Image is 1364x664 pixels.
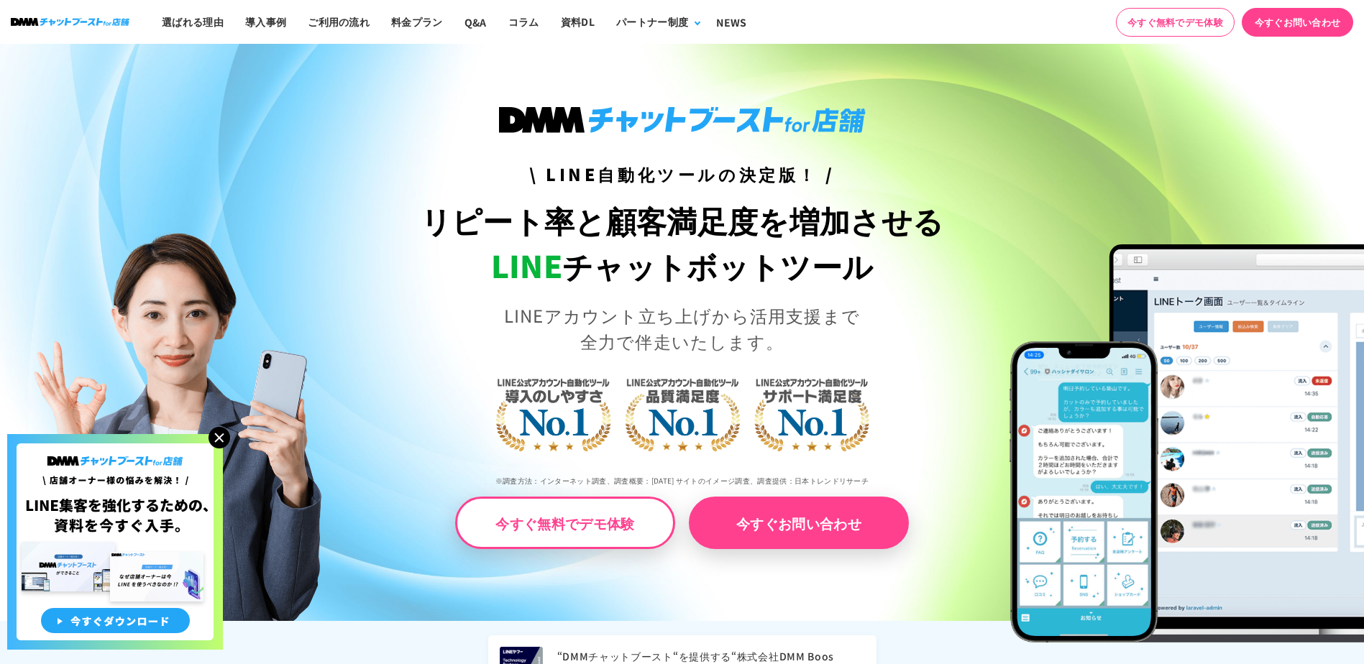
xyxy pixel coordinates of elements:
a: 今すぐお問い合わせ [689,497,909,549]
p: LINEアカウント立ち上げから活用支援まで 全力で伴走いたします。 [341,303,1023,354]
h1: リピート率と顧客満足度を増加させる チャットボットツール [341,198,1023,288]
h3: \ LINE自動化ツールの決定版！ / [341,162,1023,187]
img: 店舗オーナー様の悩みを解決!LINE集客を狂化するための資料を今すぐ入手! [7,434,223,650]
div: パートナー制度 [616,14,688,29]
a: 今すぐ無料でデモ体験 [1116,8,1235,37]
img: ロゴ [11,18,129,26]
span: LINE [491,243,562,287]
p: ※調査方法：インターネット調査、調査概要：[DATE] サイトのイメージ調査、調査提供：日本トレンドリサーチ [341,465,1023,497]
a: 店舗オーナー様の悩みを解決!LINE集客を狂化するための資料を今すぐ入手! [7,434,223,451]
img: LINE公式アカウント自動化ツール導入のしやすさNo.1｜LINE公式アカウント自動化ツール品質満足度No.1｜LINE公式アカウント自動化ツールサポート満足度No.1 [449,322,916,502]
a: 今すぐ無料でデモ体験 [455,497,675,549]
a: 今すぐお問い合わせ [1242,8,1353,37]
